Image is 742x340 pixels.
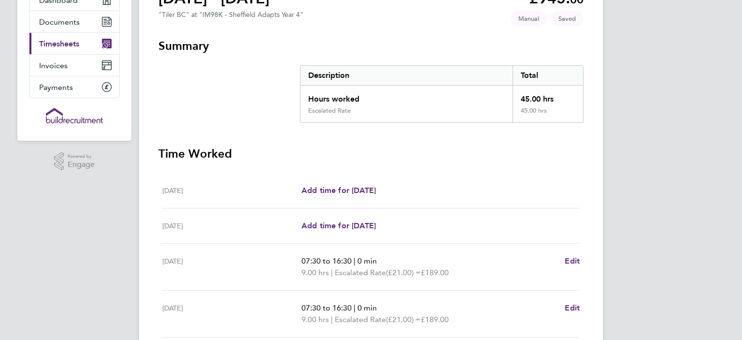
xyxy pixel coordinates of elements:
[335,267,386,279] span: Escalated Rate
[158,38,584,54] h3: Summary
[301,220,376,232] a: Add time for [DATE]
[301,315,329,324] span: 9.00 hrs
[301,221,376,230] span: Add time for [DATE]
[29,108,120,123] a: Go to home page
[39,61,68,70] span: Invoices
[29,11,119,32] a: Documents
[565,303,580,312] span: Edit
[354,256,356,266] span: |
[68,161,95,169] span: Engage
[513,107,583,122] div: 45.00 hrs
[421,268,449,277] span: £189.00
[162,220,301,232] div: [DATE]
[565,255,580,267] a: Edit
[386,315,421,324] span: (£21.00) =
[335,314,386,325] span: Escalated Rate
[158,11,303,19] div: "Tiler BC" at "IM98K - Sheffield Adapts Year 4"
[308,107,351,115] div: Escalated Rate
[551,11,584,27] span: This timesheet is Saved.
[54,152,95,171] a: Powered byEngage
[300,66,513,85] div: Description
[301,256,352,266] span: 07:30 to 16:30
[46,108,103,123] img: buildrec-logo-retina.png
[513,86,583,107] div: 45.00 hrs
[301,186,376,195] span: Add time for [DATE]
[162,255,301,279] div: [DATE]
[39,17,80,27] span: Documents
[301,303,352,312] span: 07:30 to 16:30
[565,302,580,314] a: Edit
[39,83,73,92] span: Payments
[162,302,301,325] div: [DATE]
[162,185,301,196] div: [DATE]
[513,66,583,85] div: Total
[511,11,547,27] span: This timesheet was manually created.
[421,315,449,324] span: £189.00
[68,152,95,161] span: Powered by
[39,39,79,48] span: Timesheets
[331,315,333,324] span: |
[301,185,376,196] a: Add time for [DATE]
[300,65,584,123] div: Summary
[29,55,119,76] a: Invoices
[357,303,377,312] span: 0 min
[354,303,356,312] span: |
[300,86,513,107] div: Hours worked
[301,268,329,277] span: 9.00 hrs
[158,146,584,162] h3: Time Worked
[357,256,377,266] span: 0 min
[29,33,119,54] a: Timesheets
[29,76,119,98] a: Payments
[386,268,421,277] span: (£21.00) =
[331,268,333,277] span: |
[565,256,580,266] span: Edit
